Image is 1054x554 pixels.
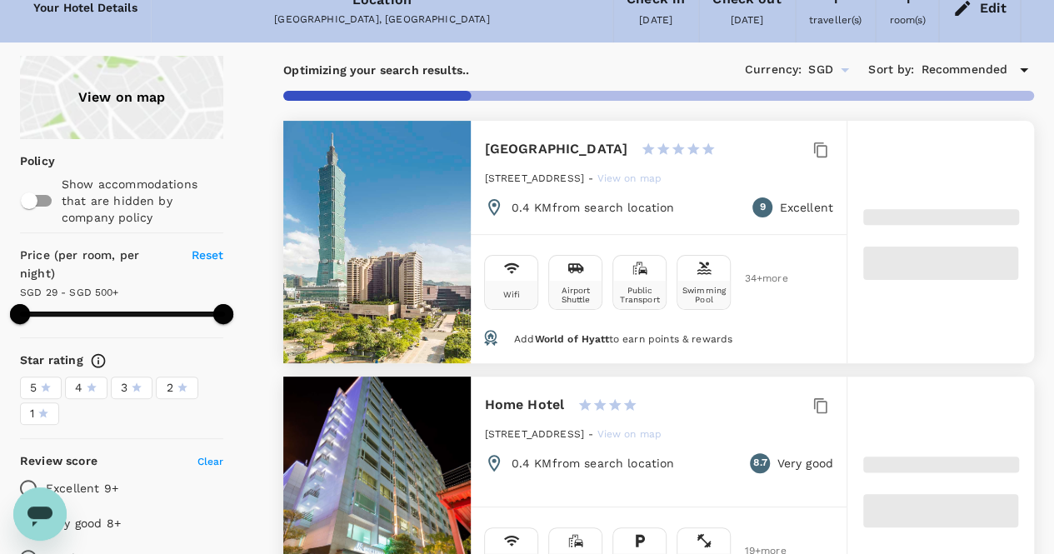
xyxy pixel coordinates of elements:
[744,273,769,284] span: 34 + more
[777,455,832,472] p: Very good
[597,172,662,184] span: View on map
[534,333,608,345] span: World of Hyatt
[20,247,172,283] h6: Price (per room, per night)
[753,455,767,472] span: 8.7
[760,199,766,216] span: 9
[681,286,727,304] div: Swimming Pool
[197,456,224,467] span: Clear
[833,58,857,82] button: Open
[20,287,119,298] span: SGD 29 - SGD 500+
[809,14,862,26] span: traveller(s)
[165,12,599,28] div: [GEOGRAPHIC_DATA], [GEOGRAPHIC_DATA]
[166,379,172,397] span: 2
[20,452,97,471] h6: Review score
[730,14,763,26] span: [DATE]
[484,393,564,417] h6: Home Hotel
[552,286,598,304] div: Airport Shuttle
[889,14,925,26] span: room(s)
[121,379,127,397] span: 3
[192,248,224,262] span: Reset
[745,61,802,79] h6: Currency :
[62,176,222,226] p: Show accommodations that are hidden by company policy
[511,199,674,216] p: 0.4 KM from search location
[283,62,469,78] p: Optimizing your search results..
[597,427,662,440] a: View on map
[484,172,583,184] span: [STREET_ADDRESS]
[617,286,662,304] div: Public Transport
[13,487,67,541] iframe: Button to launch messaging window
[75,379,82,397] span: 4
[20,152,31,169] p: Policy
[20,352,83,370] h6: Star rating
[514,333,732,345] span: Add to earn points & rewards
[588,172,597,184] span: -
[46,515,121,532] p: Very good 8+
[90,352,107,369] svg: Star ratings are awarded to properties to represent the quality of services, facilities, and amen...
[921,61,1007,79] span: Recommended
[20,56,223,139] a: View on map
[588,428,597,440] span: -
[597,171,662,184] a: View on map
[484,428,583,440] span: [STREET_ADDRESS]
[639,14,672,26] span: [DATE]
[779,199,832,216] p: Excellent
[484,137,627,161] h6: [GEOGRAPHIC_DATA]
[597,428,662,440] span: View on map
[868,61,914,79] h6: Sort by :
[511,455,674,472] p: 0.4 KM from search location
[46,480,118,497] p: Excellent 9+
[30,405,34,422] span: 1
[30,379,37,397] span: 5
[503,290,521,299] div: Wifi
